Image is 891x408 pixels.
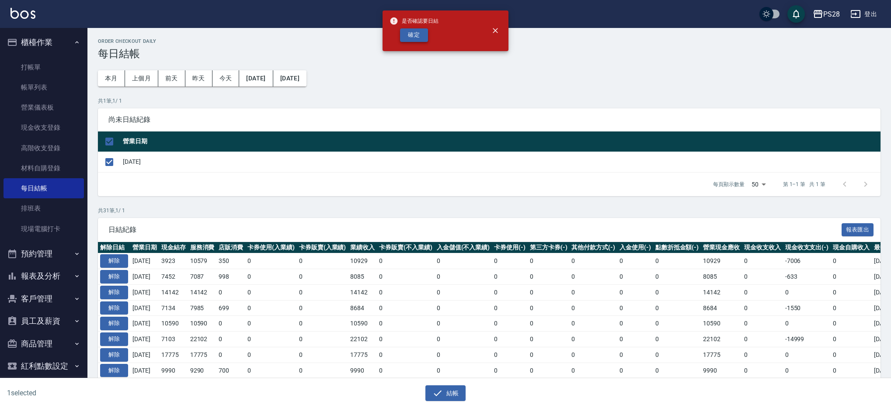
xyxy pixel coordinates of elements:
td: 0 [742,316,783,332]
th: 現金結存 [159,242,188,253]
td: [DATE] [130,332,159,347]
td: [DATE] [130,347,159,363]
td: 0 [492,332,528,347]
td: 17775 [348,347,377,363]
td: 0 [742,269,783,285]
td: 9990 [159,363,188,378]
h6: 1 selected [7,387,221,398]
a: 每日結帳 [3,178,84,198]
td: 0 [569,253,617,269]
td: 0 [831,316,872,332]
td: 0 [245,363,297,378]
td: 0 [377,300,435,316]
td: 0 [742,300,783,316]
td: 699 [216,300,245,316]
td: 0 [245,347,297,363]
td: [DATE] [130,284,159,300]
th: 業績收入 [348,242,377,253]
td: 0 [297,347,348,363]
td: 0 [783,363,831,378]
td: -1550 [783,300,831,316]
button: 商品管理 [3,332,84,355]
button: [DATE] [239,70,273,86]
td: 14142 [159,284,188,300]
td: -633 [783,269,831,285]
button: 客戶管理 [3,287,84,310]
td: 0 [377,363,435,378]
th: 現金收支支出(-) [783,242,831,253]
td: 0 [617,363,653,378]
td: -14999 [783,332,831,347]
th: 卡券販賣(入業績) [297,242,348,253]
td: 0 [653,347,701,363]
td: 0 [297,253,348,269]
td: 0 [617,347,653,363]
p: 第 1–1 筆 共 1 筆 [783,180,825,188]
td: 7985 [188,300,217,316]
td: 9990 [701,363,742,378]
td: 17775 [188,347,217,363]
h2: Order checkout daily [98,38,881,44]
th: 卡券販賣(不入業績) [377,242,435,253]
td: 0 [653,269,701,285]
a: 帳單列表 [3,77,84,97]
td: 700 [216,363,245,378]
button: 解除 [100,270,128,284]
td: 0 [528,347,570,363]
th: 其他付款方式(-) [569,242,617,253]
td: 0 [783,284,831,300]
td: -7006 [783,253,831,269]
td: 0 [492,363,528,378]
td: 0 [492,284,528,300]
td: 0 [245,332,297,347]
td: 7452 [159,269,188,285]
td: 0 [245,253,297,269]
td: 0 [617,284,653,300]
td: 0 [216,332,245,347]
td: 0 [831,363,872,378]
td: 350 [216,253,245,269]
td: 0 [617,300,653,316]
td: 0 [528,300,570,316]
td: 0 [297,300,348,316]
td: 0 [492,269,528,285]
th: 營業現金應收 [701,242,742,253]
th: 入金儲值(不入業績) [435,242,492,253]
td: 0 [435,284,492,300]
td: 0 [569,300,617,316]
td: [DATE] [130,269,159,285]
img: Logo [10,8,35,19]
td: 10590 [159,316,188,332]
td: 0 [492,300,528,316]
button: save [787,5,805,23]
td: 9290 [188,363,217,378]
a: 高階收支登錄 [3,138,84,158]
td: 0 [245,269,297,285]
button: 本月 [98,70,125,86]
td: 8085 [348,269,377,285]
p: 共 31 筆, 1 / 1 [98,207,881,214]
button: 員工及薪資 [3,310,84,332]
td: 7087 [188,269,217,285]
td: 0 [653,332,701,347]
td: 0 [377,316,435,332]
td: 0 [492,316,528,332]
a: 報表匯出 [842,225,874,233]
td: 0 [245,316,297,332]
a: 材料自購登錄 [3,158,84,178]
button: 上個月 [125,70,158,86]
td: 0 [831,300,872,316]
button: 紅利點數設定 [3,355,84,377]
td: 0 [297,363,348,378]
button: 解除 [100,317,128,330]
th: 第三方卡券(-) [528,242,570,253]
p: 每頁顯示數量 [713,180,745,188]
a: 營業儀表板 [3,97,84,118]
td: 0 [742,363,783,378]
td: 0 [653,300,701,316]
td: 22102 [348,332,377,347]
button: close [486,21,505,40]
button: 解除 [100,301,128,315]
td: 0 [528,332,570,347]
td: 0 [435,347,492,363]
